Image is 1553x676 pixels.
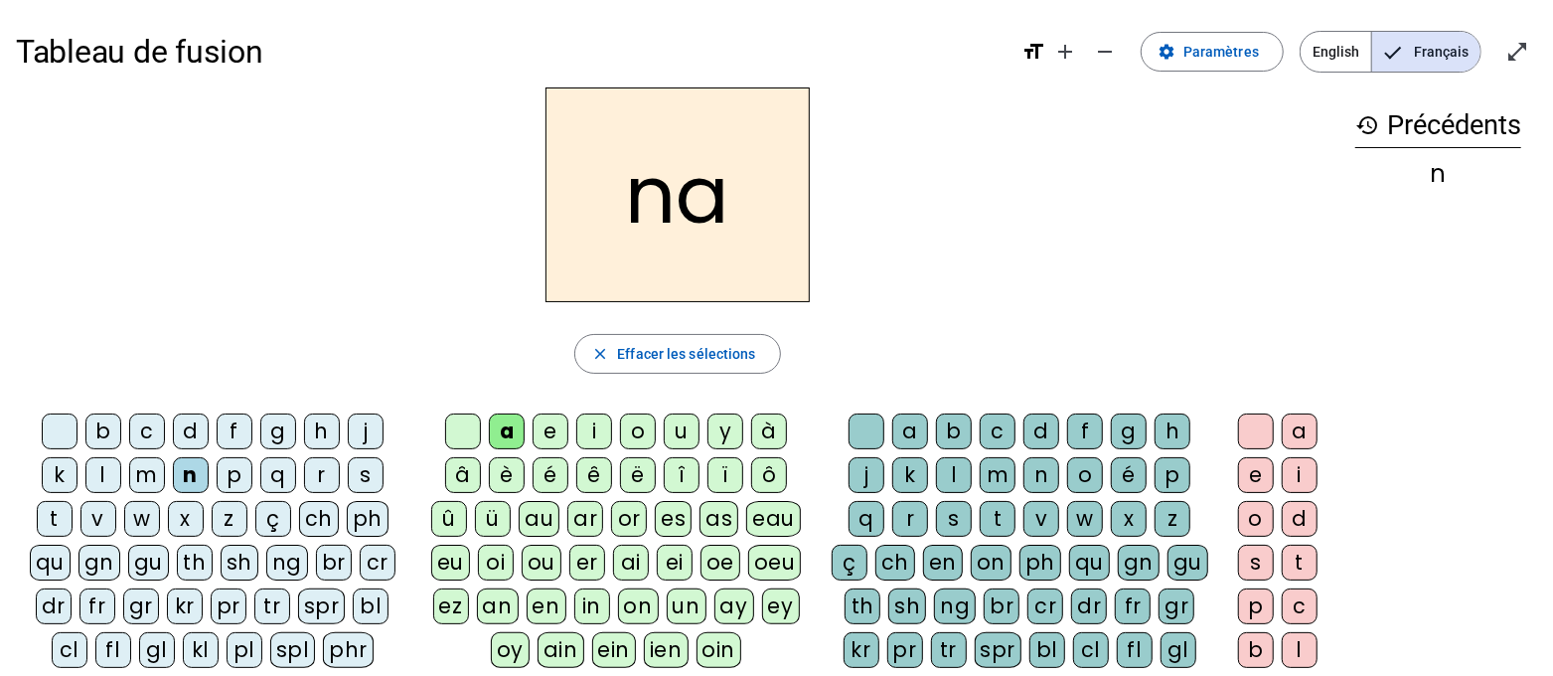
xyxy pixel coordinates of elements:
[304,457,340,493] div: r
[477,589,519,624] div: an
[323,632,374,668] div: phr
[1111,457,1147,493] div: é
[592,632,637,668] div: ein
[52,632,87,668] div: cl
[1118,545,1160,581] div: gn
[1238,501,1274,537] div: o
[42,457,78,493] div: k
[655,501,692,537] div: es
[832,545,867,581] div: ç
[1053,40,1077,64] mat-icon: add
[183,632,219,668] div: kl
[1238,545,1274,581] div: s
[936,457,972,493] div: l
[1085,32,1125,72] button: Diminuer la taille de la police
[971,545,1011,581] div: on
[980,501,1015,537] div: t
[1045,32,1085,72] button: Augmenter la taille de la police
[1021,40,1045,64] mat-icon: format_size
[522,545,561,581] div: ou
[1023,501,1059,537] div: v
[124,501,160,537] div: w
[1282,457,1318,493] div: i
[298,589,346,624] div: spr
[1069,545,1110,581] div: qu
[751,457,787,493] div: ô
[844,632,879,668] div: kr
[567,501,603,537] div: ar
[85,414,121,449] div: b
[620,414,656,449] div: o
[1023,414,1059,449] div: d
[168,501,204,537] div: x
[707,457,743,493] div: ï
[489,457,525,493] div: è
[123,589,159,624] div: gr
[699,501,738,537] div: as
[1019,545,1061,581] div: ph
[697,632,742,668] div: oin
[353,589,388,624] div: bl
[475,501,511,537] div: ü
[618,589,659,624] div: on
[700,545,740,581] div: oe
[1067,414,1103,449] div: f
[30,545,71,581] div: qu
[591,345,609,363] mat-icon: close
[1029,632,1065,668] div: bl
[177,545,213,581] div: th
[545,87,810,302] h2: na
[980,414,1015,449] div: c
[1355,103,1521,148] h3: Précédents
[533,414,568,449] div: e
[1027,589,1063,624] div: cr
[1161,632,1196,668] div: gl
[617,342,755,366] span: Effacer les sélections
[875,545,915,581] div: ch
[746,501,801,537] div: eau
[892,457,928,493] div: k
[762,589,800,624] div: ey
[16,20,1006,84] h1: Tableau de fusion
[173,414,209,449] div: d
[95,632,131,668] div: fl
[519,501,559,537] div: au
[299,501,339,537] div: ch
[1155,501,1190,537] div: z
[1282,545,1318,581] div: t
[667,589,706,624] div: un
[888,589,926,624] div: sh
[78,545,120,581] div: gn
[211,589,246,624] div: pr
[260,457,296,493] div: q
[664,457,699,493] div: î
[1300,31,1481,73] mat-button-toggle-group: Language selection
[445,457,481,493] div: â
[36,589,72,624] div: dr
[1023,457,1059,493] div: n
[620,457,656,493] div: ë
[128,545,169,581] div: gu
[936,414,972,449] div: b
[538,632,584,668] div: ain
[892,501,928,537] div: r
[260,414,296,449] div: g
[984,589,1019,624] div: br
[748,545,802,581] div: oeu
[1155,414,1190,449] div: h
[1282,414,1318,449] div: a
[254,589,290,624] div: tr
[1073,632,1109,668] div: cl
[431,501,467,537] div: û
[270,632,316,668] div: spl
[934,589,976,624] div: ng
[644,632,689,668] div: ien
[129,457,165,493] div: m
[1497,32,1537,72] button: Entrer en plein écran
[657,545,693,581] div: ei
[255,501,291,537] div: ç
[85,457,121,493] div: l
[931,632,967,668] div: tr
[1159,589,1194,624] div: gr
[37,501,73,537] div: t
